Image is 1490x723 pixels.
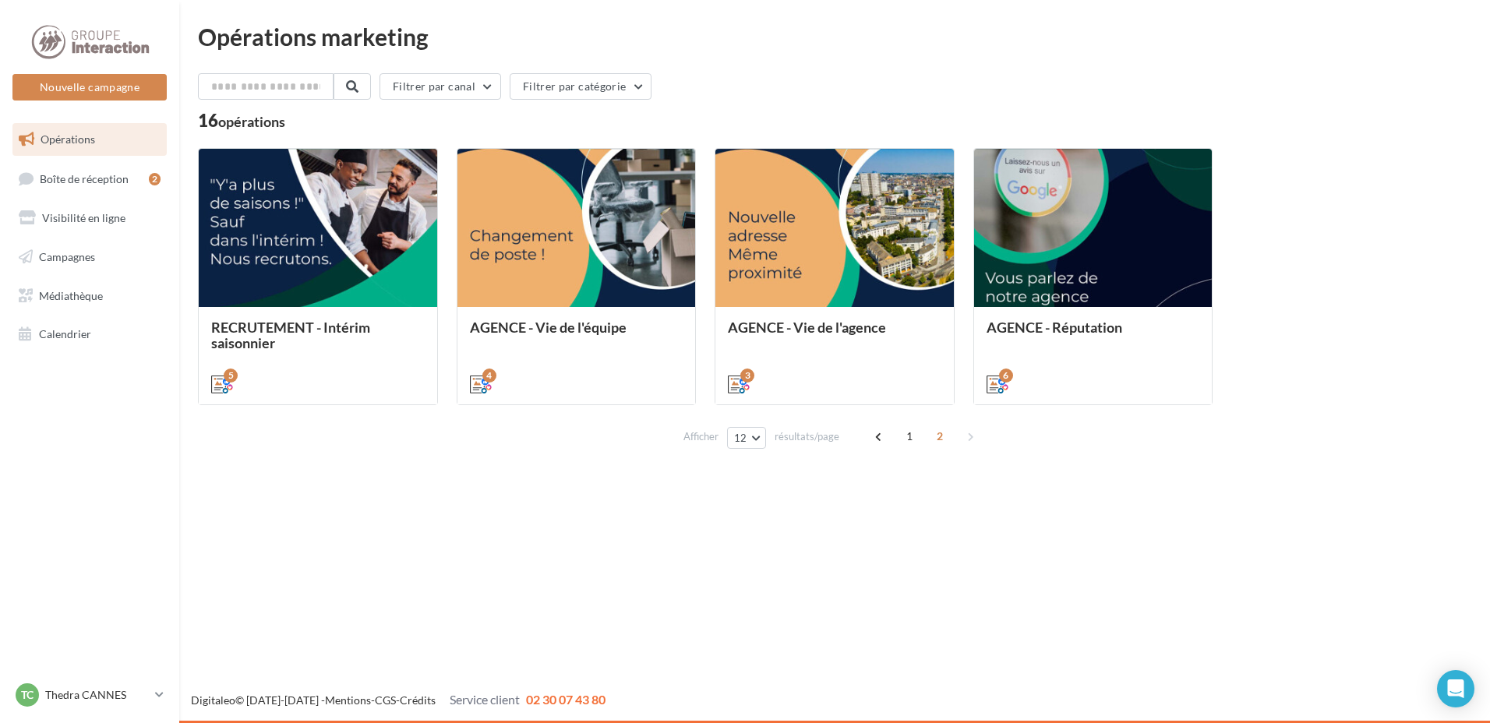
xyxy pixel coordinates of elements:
div: 6 [999,369,1013,383]
span: 1 [897,424,922,449]
a: Visibilité en ligne [9,202,170,235]
span: Calendrier [39,327,91,340]
span: Médiathèque [39,288,103,302]
a: CGS [375,693,396,707]
span: Boîte de réception [40,171,129,185]
a: Mentions [325,693,371,707]
button: 12 [727,427,767,449]
div: opérations [218,115,285,129]
div: Open Intercom Messenger [1437,670,1474,707]
a: TC Thedra CANNES [12,680,167,710]
span: RECRUTEMENT - Intérim saisonnier [211,319,370,351]
div: 4 [482,369,496,383]
div: 3 [740,369,754,383]
div: Opérations marketing [198,25,1471,48]
a: Crédits [400,693,436,707]
a: Digitaleo [191,693,235,707]
span: 12 [734,432,747,444]
div: 2 [149,173,161,185]
a: Opérations [9,123,170,156]
span: AGENCE - Vie de l'agence [728,319,886,336]
span: AGENCE - Vie de l'équipe [470,319,627,336]
div: 5 [224,369,238,383]
button: Filtrer par catégorie [510,73,651,100]
a: Boîte de réception2 [9,162,170,196]
span: résultats/page [775,429,839,444]
span: © [DATE]-[DATE] - - - [191,693,606,707]
span: Afficher [683,429,719,444]
span: TC [21,687,34,703]
p: Thedra CANNES [45,687,149,703]
a: Calendrier [9,318,170,351]
span: 02 30 07 43 80 [526,692,606,707]
a: Médiathèque [9,280,170,312]
span: AGENCE - Réputation [987,319,1122,336]
a: Campagnes [9,241,170,273]
button: Filtrer par canal [380,73,501,100]
button: Nouvelle campagne [12,74,167,101]
span: Opérations [41,132,95,146]
span: 2 [927,424,952,449]
span: Service client [450,692,520,707]
span: Visibilité en ligne [42,211,125,224]
span: Campagnes [39,250,95,263]
div: 16 [198,112,285,129]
